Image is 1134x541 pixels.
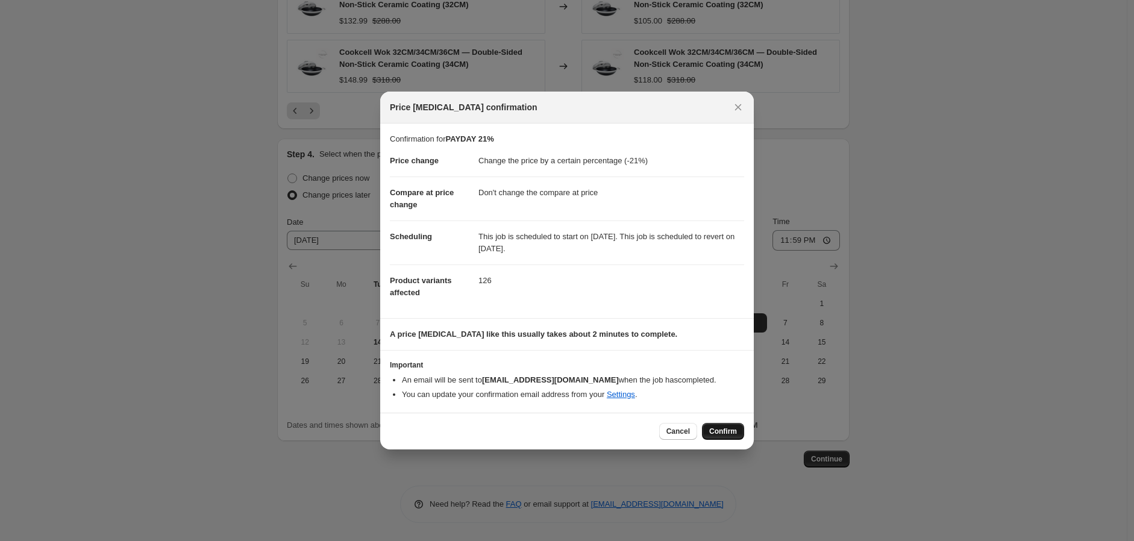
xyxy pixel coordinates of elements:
b: PAYDAY 21% [445,134,493,143]
span: Cancel [666,427,690,436]
button: Cancel [659,423,697,440]
h3: Important [390,360,744,370]
b: A price [MEDICAL_DATA] like this usually takes about 2 minutes to complete. [390,330,677,339]
a: Settings [607,390,635,399]
dd: Change the price by a certain percentage (-21%) [478,145,744,177]
dd: 126 [478,264,744,296]
li: You can update your confirmation email address from your . [402,389,744,401]
span: Scheduling [390,232,432,241]
dd: This job is scheduled to start on [DATE]. This job is scheduled to revert on [DATE]. [478,220,744,264]
span: Compare at price change [390,188,454,209]
span: Price change [390,156,439,165]
li: An email will be sent to when the job has completed . [402,374,744,386]
p: Confirmation for [390,133,744,145]
dd: Don't change the compare at price [478,177,744,208]
button: Confirm [702,423,744,440]
span: Price [MEDICAL_DATA] confirmation [390,101,537,113]
b: [EMAIL_ADDRESS][DOMAIN_NAME] [482,375,619,384]
span: Confirm [709,427,737,436]
button: Close [730,99,747,116]
span: Product variants affected [390,276,452,297]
